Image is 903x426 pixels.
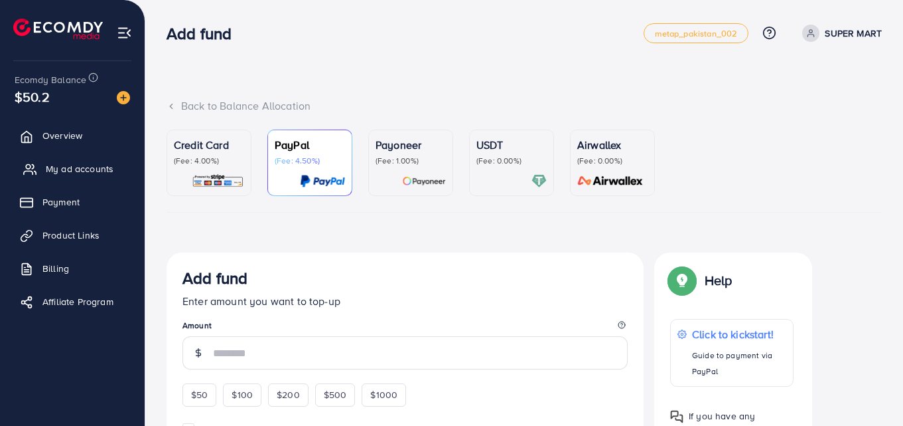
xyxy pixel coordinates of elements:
[573,173,648,189] img: card
[182,293,628,309] p: Enter amount you want to top-up
[10,189,135,215] a: Payment
[692,348,786,379] p: Guide to payment via PayPal
[192,173,244,189] img: card
[577,156,648,166] p: (Fee: 0.00%)
[167,24,242,43] h3: Add fund
[191,388,208,401] span: $50
[655,29,738,38] span: metap_pakistan_002
[670,268,694,292] img: Popup guide
[275,156,345,166] p: (Fee: 4.50%)
[42,195,80,209] span: Payment
[277,388,300,401] span: $200
[476,137,547,153] p: USDT
[797,25,882,42] a: SUPER MART
[15,87,50,106] span: $50.2
[42,129,82,142] span: Overview
[232,388,253,401] span: $100
[376,137,446,153] p: Payoneer
[174,156,244,166] p: (Fee: 4.00%)
[825,25,882,41] p: SUPER MART
[370,388,397,401] span: $1000
[10,288,135,315] a: Affiliate Program
[10,222,135,249] a: Product Links
[275,137,345,153] p: PayPal
[577,137,648,153] p: Airwallex
[182,320,628,336] legend: Amount
[174,137,244,153] p: Credit Card
[117,25,132,41] img: menu
[46,162,113,175] span: My ad accounts
[13,19,103,39] img: logo
[10,122,135,149] a: Overview
[10,156,135,182] a: My ad accounts
[847,366,893,416] iframe: Chat
[705,272,732,288] p: Help
[42,262,69,275] span: Billing
[324,388,347,401] span: $500
[670,410,683,423] img: Popup guide
[300,173,345,189] img: card
[10,255,135,282] a: Billing
[15,73,86,86] span: Ecomdy Balance
[42,295,113,308] span: Affiliate Program
[692,326,786,342] p: Click to kickstart!
[376,156,446,166] p: (Fee: 1.00%)
[42,229,100,242] span: Product Links
[476,156,547,166] p: (Fee: 0.00%)
[182,268,247,288] h3: Add fund
[167,98,882,114] div: Back to Balance Allocation
[531,173,547,189] img: card
[402,173,446,189] img: card
[644,23,749,43] a: metap_pakistan_002
[117,91,130,104] img: image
